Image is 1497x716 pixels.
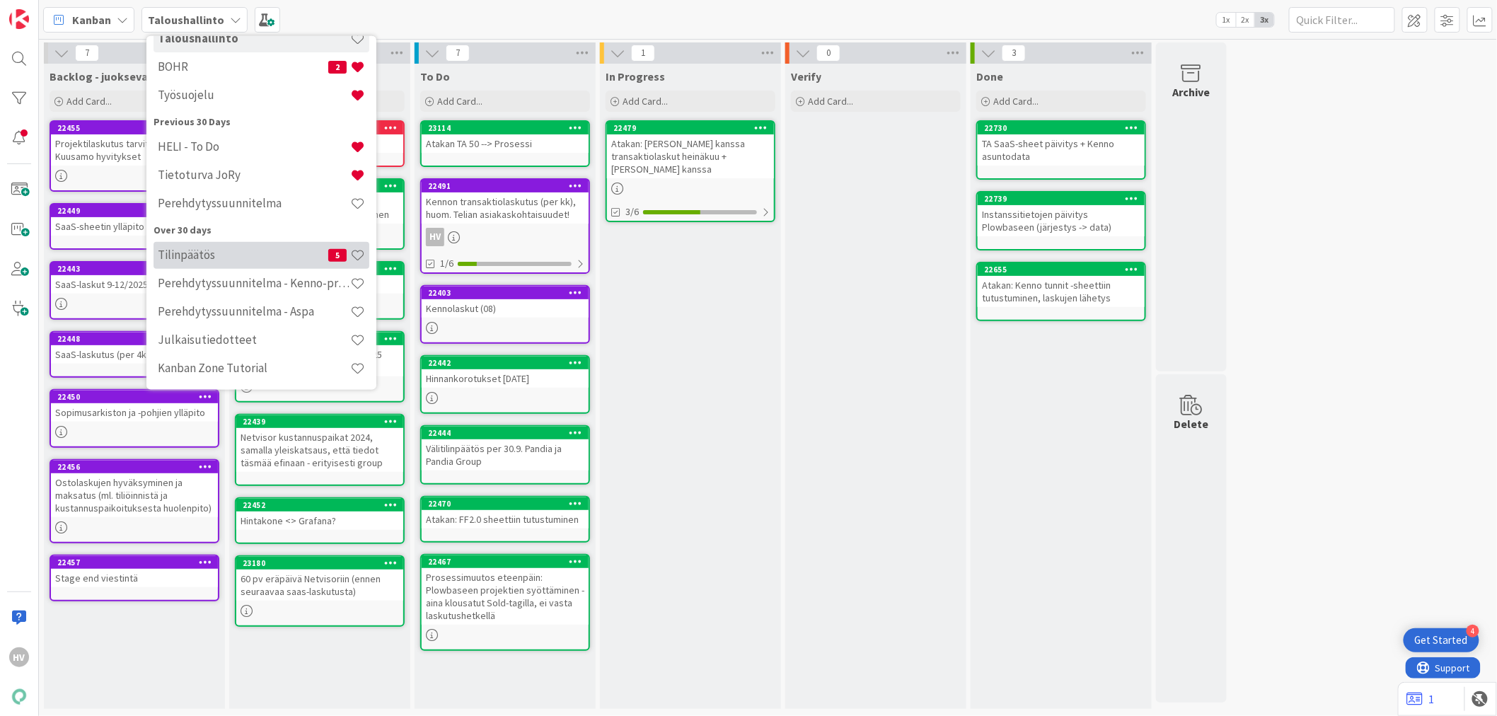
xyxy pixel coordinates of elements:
[978,205,1145,236] div: Instanssitietojen päivitys Plowbaseen (järjestys -> data)
[422,228,589,246] div: HV
[422,439,589,470] div: Välitilinpäätös per 30.9. Pandia ja Pandia Group
[235,555,405,627] a: 2318060 pv eräpäivä Netvisoriin (ennen seuraavaa saas-laskutusta)
[422,369,589,388] div: Hinnankorotukset [DATE]
[243,500,403,510] div: 22452
[51,333,218,364] div: 22448SaaS-laskutus (per 4kk)
[154,114,369,129] div: Previous 30 Days
[235,414,405,486] a: 22439Netvisor kustannuspaikat 2024, samalla yleiskatsaus, että tiedot täsmää efinaan - erityisest...
[158,304,350,318] h4: Perehdytyssuunnitelma - Aspa
[50,555,219,601] a: 22457Stage end viestintä
[631,45,655,62] span: 1
[236,415,403,472] div: 22439Netvisor kustannuspaikat 2024, samalla yleiskatsaus, että tiedot täsmää efinaan - erityisest...
[791,69,821,83] span: Verify
[420,285,590,344] a: 22403Kennolaskut (08)
[51,403,218,422] div: Sopimusarkiston ja -pohjien ylläpito
[978,263,1145,276] div: 22655
[446,45,470,62] span: 7
[428,557,589,567] div: 22467
[984,194,1145,204] div: 22739
[984,123,1145,133] div: 22730
[57,462,218,472] div: 22456
[72,11,111,28] span: Kanban
[30,2,64,19] span: Support
[154,222,369,237] div: Over 30 days
[437,95,482,108] span: Add Card...
[976,191,1146,250] a: 22739Instanssitietojen päivitys Plowbaseen (järjestys -> data)
[50,389,219,448] a: 22450Sopimusarkiston ja -pohjien ylläpito
[328,60,347,73] span: 2
[422,287,589,318] div: 22403Kennolaskut (08)
[51,556,218,587] div: 22457Stage end viestintä
[420,178,590,274] a: 22491Kennon transaktiolaskutus (per kk), huom. Telian asiakaskohtaisuudet!HV1/6
[978,263,1145,307] div: 22655Atakan: Kenno tunnit -sheettiin tutustuminen, laskujen lähetys
[51,204,218,236] div: 22449SaaS-sheetin ylläpito
[422,497,589,510] div: 22470
[422,180,589,192] div: 22491
[623,95,668,108] span: Add Card...
[976,120,1146,180] a: 22730TA SaaS-sheet päivitys + Kenno asuntodata
[51,391,218,403] div: 22450
[1174,415,1209,432] div: Delete
[422,122,589,153] div: 23114Atakan TA 50 --> Prosessi
[57,392,218,402] div: 22450
[236,415,403,428] div: 22439
[978,192,1145,205] div: 22739
[51,473,218,517] div: Ostolaskujen hyväksyminen ja maksatus (ml. tiliöinnistä ja kustannuspaikoituksesta huolenpito)
[57,206,218,216] div: 22449
[243,417,403,427] div: 22439
[978,276,1145,307] div: Atakan: Kenno tunnit -sheettiin tutustuminen, laskujen lähetys
[75,45,99,62] span: 7
[606,69,665,83] span: In Progress
[984,265,1145,275] div: 22655
[57,334,218,344] div: 22448
[1467,625,1479,637] div: 4
[625,204,639,219] span: 3/6
[420,120,590,167] a: 23114Atakan TA 50 --> Prosessi
[236,428,403,472] div: Netvisor kustannuspaikat 2024, samalla yleiskatsaus, että tiedot täsmää efinaan - erityisesti group
[428,499,589,509] div: 22470
[978,192,1145,236] div: 22739Instanssitietojen päivitys Plowbaseen (järjestys -> data)
[1404,628,1479,652] div: Open Get Started checklist, remaining modules: 4
[422,180,589,224] div: 22491Kennon transaktiolaskutus (per kk), huom. Telian asiakaskohtaisuudet!
[50,331,219,378] a: 22448SaaS-laskutus (per 4kk)
[158,361,350,375] h4: Kanban Zone Tutorial
[51,569,218,587] div: Stage end viestintä
[420,355,590,414] a: 22442Hinnankorotukset [DATE]
[993,95,1039,108] span: Add Card...
[51,262,218,294] div: 22443SaaS-laskut 9-12/2025
[51,204,218,217] div: 22449
[236,512,403,530] div: Hintakone <> Grafana?
[57,558,218,567] div: 22457
[1415,633,1468,647] div: Get Started
[1289,7,1395,33] input: Quick Filter...
[50,459,219,543] a: 22456Ostolaskujen hyväksyminen ja maksatus (ml. tiliöinnistä ja kustannuspaikoituksesta huolenpito)
[51,556,218,569] div: 22457
[158,31,350,45] h4: Taloushallinto
[243,558,403,568] div: 23180
[158,248,328,262] h4: Tilinpäätös
[236,570,403,601] div: 60 pv eräpäivä Netvisoriin (ennen seuraavaa saas-laskutusta)
[158,88,350,102] h4: Työsuojelu
[50,261,219,320] a: 22443SaaS-laskut 9-12/2025
[158,139,350,154] h4: HELI - To Do
[420,425,590,485] a: 22444Välitilinpäätös per 30.9. Pandia ja Pandia Group
[51,275,218,294] div: SaaS-laskut 9-12/2025
[422,568,589,625] div: Prosessimuutos eteenpäin: Plowbaseen projektien syöttäminen - aina klousatut Sold-tagilla, ei vas...
[428,358,589,368] div: 22442
[422,357,589,388] div: 22442Hinnankorotukset [DATE]
[158,168,350,182] h4: Tietoturva JoRy
[422,287,589,299] div: 22403
[1173,83,1210,100] div: Archive
[607,122,774,134] div: 22479
[1217,13,1236,27] span: 1x
[1255,13,1274,27] span: 3x
[51,217,218,236] div: SaaS-sheetin ylläpito
[51,122,218,166] div: 22455Projektilaskutus tarvittaessa, huom. Kuusamo hyvitykset
[422,134,589,153] div: Atakan TA 50 --> Prosessi
[51,134,218,166] div: Projektilaskutus tarvittaessa, huom. Kuusamo hyvitykset
[808,95,853,108] span: Add Card...
[422,510,589,529] div: Atakan: FF2.0 sheettiin tutustuminen
[420,69,450,83] span: To Do
[440,256,453,271] span: 1/6
[1002,45,1026,62] span: 3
